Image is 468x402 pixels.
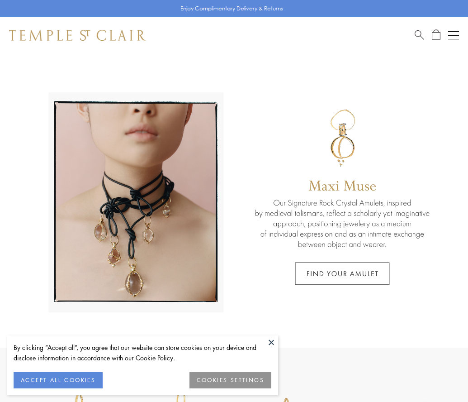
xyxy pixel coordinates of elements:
button: ACCEPT ALL COOKIES [14,372,103,388]
button: COOKIES SETTINGS [189,372,271,388]
img: Temple St. Clair [9,30,146,41]
button: Open navigation [448,30,459,41]
p: Enjoy Complimentary Delivery & Returns [180,4,283,13]
a: Open Shopping Bag [432,29,440,41]
div: By clicking “Accept all”, you agree that our website can store cookies on your device and disclos... [14,342,271,363]
a: Search [415,29,424,41]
